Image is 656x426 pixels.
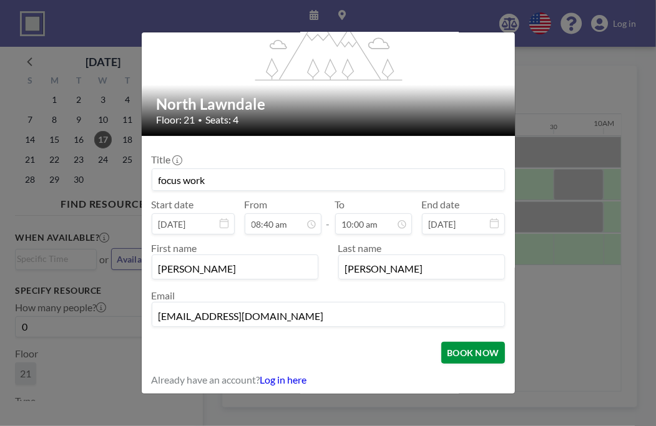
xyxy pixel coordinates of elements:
[157,95,501,114] h2: North Lawndale
[422,198,460,211] label: End date
[338,242,382,254] label: Last name
[335,198,345,211] label: To
[152,374,260,386] span: Already have an account?
[339,258,504,279] input: Last name
[326,203,330,230] span: -
[255,5,402,80] g: flex-grow: 1.2;
[206,114,239,126] span: Seats: 4
[260,374,307,385] a: Log in here
[245,198,268,211] label: From
[152,169,504,190] input: Guest reservation
[152,305,504,326] input: Email
[152,258,318,279] input: First name
[441,342,504,364] button: BOOK NOW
